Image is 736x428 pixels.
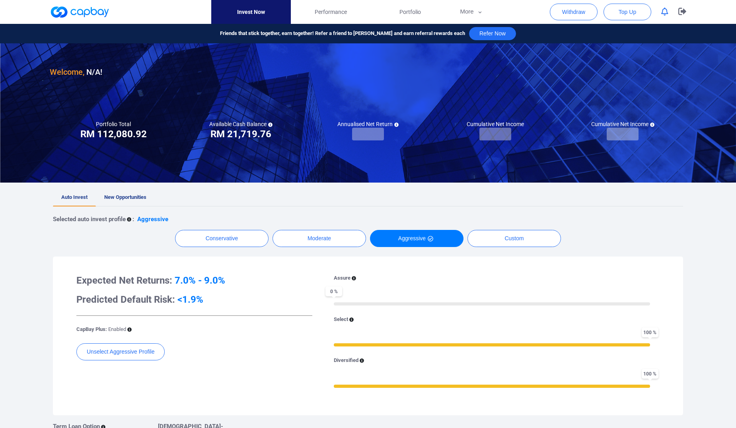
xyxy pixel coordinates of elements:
[467,121,524,128] h5: Cumulative Net Income
[334,274,350,282] p: Assure
[550,4,598,20] button: Withdraw
[325,286,342,296] span: 0 %
[175,275,225,286] span: 7.0% - 9.0%
[50,67,84,77] span: Welcome,
[76,293,312,306] h3: Predicted Default Risk:
[209,121,273,128] h5: Available Cash Balance
[220,29,465,38] span: Friends that stick together, earn together! Refer a friend to [PERSON_NAME] and earn referral rew...
[469,27,516,40] button: Refer Now
[604,4,651,20] button: Top Up
[104,194,146,200] span: New Opportunities
[591,121,654,128] h5: Cumulative Net Income
[96,121,131,128] h5: Portfolio Total
[619,8,636,16] span: Top Up
[642,369,658,379] span: 100 %
[175,230,269,247] button: Conservative
[177,294,203,305] span: <1.9%
[76,274,312,287] h3: Expected Net Returns:
[80,128,147,140] h3: RM 112,080.92
[76,343,165,360] button: Unselect Aggressive Profile
[132,214,134,224] p: :
[642,327,658,337] span: 100 %
[334,356,358,365] p: Diversified
[76,325,126,334] p: CapBay Plus:
[273,230,366,247] button: Moderate
[50,66,102,78] h3: N/A !
[210,128,271,140] h3: RM 21,719.76
[137,214,168,224] p: Aggressive
[53,214,126,224] p: Selected auto invest profile
[467,230,561,247] button: Custom
[370,230,463,247] button: Aggressive
[334,315,348,324] p: Select
[315,8,347,16] span: Performance
[399,8,421,16] span: Portfolio
[108,326,126,332] span: Enabled
[337,121,399,128] h5: Annualised Net Return
[61,194,88,200] span: Auto Invest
